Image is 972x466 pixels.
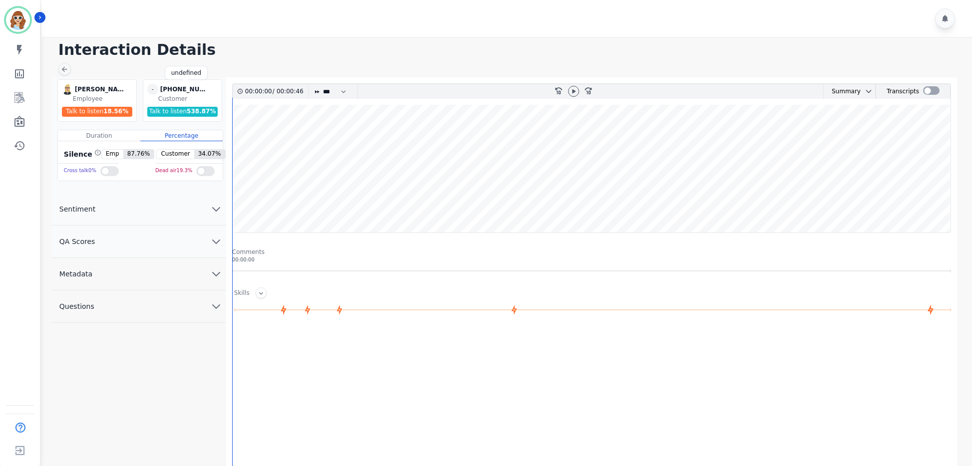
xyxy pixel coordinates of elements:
div: Talk to listen [62,107,133,117]
span: Emp [102,150,123,159]
svg: chevron down [210,300,222,312]
div: [PHONE_NUMBER] [160,84,210,95]
div: Skills [234,289,250,298]
span: Sentiment [51,204,103,214]
span: - [147,84,158,95]
div: Summary [824,84,861,99]
div: Transcripts [887,84,919,99]
svg: chevron down [210,235,222,247]
button: Metadata chevron down [51,258,226,290]
div: 00:00:46 [275,84,302,99]
svg: chevron down [210,268,222,280]
div: Percentage [140,130,223,141]
span: 34.07 % [194,150,225,159]
button: Questions chevron down [51,290,226,323]
div: [PERSON_NAME] [75,84,125,95]
span: Questions [51,301,102,311]
button: Sentiment chevron down [51,193,226,226]
span: QA Scores [51,236,103,246]
div: Customer [158,95,220,103]
div: Comments [232,248,951,256]
h1: Interaction Details [58,41,962,59]
button: chevron down [861,87,873,95]
span: 18.56 % [103,108,128,115]
div: undefined [171,69,201,77]
div: / [245,84,306,99]
img: Bordered avatar [6,8,30,32]
div: Dead air 19.3 % [155,164,192,178]
span: Customer [157,150,194,159]
svg: chevron down [865,87,873,95]
div: Employee [73,95,134,103]
span: Metadata [51,269,100,279]
button: QA Scores chevron down [51,226,226,258]
span: 538.87 % [187,108,216,115]
div: Silence [62,149,101,159]
svg: chevron down [210,203,222,215]
div: Duration [58,130,140,141]
div: 00:00:00 [245,84,273,99]
span: 87.76 % [123,150,154,159]
div: Cross talk 0 % [64,164,96,178]
div: Talk to listen [147,107,218,117]
div: 00:00:00 [232,256,951,263]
